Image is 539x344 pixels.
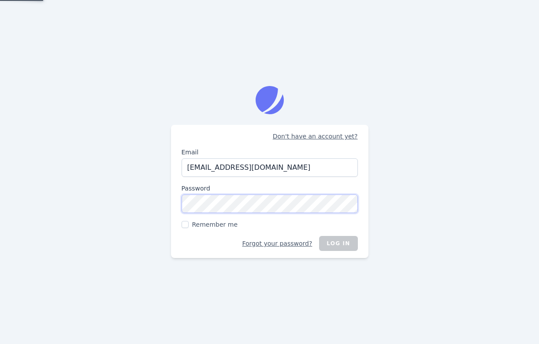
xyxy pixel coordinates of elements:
input: Remember me [182,221,189,228]
span: Remember me [192,220,238,229]
span: Email [182,149,199,156]
a: Don't have an account yet? [273,132,358,141]
span: Password [182,185,210,192]
a: Forgot your password? [242,239,312,248]
button: Log in [319,236,357,251]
